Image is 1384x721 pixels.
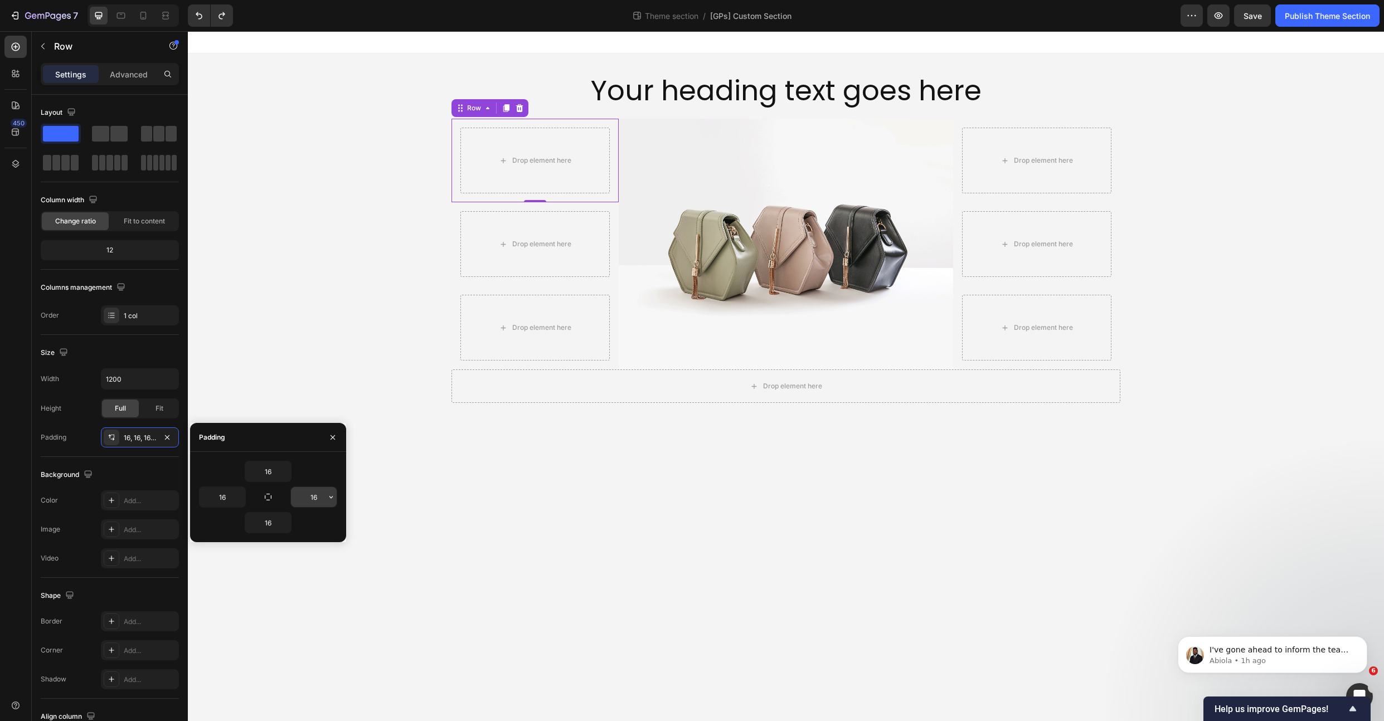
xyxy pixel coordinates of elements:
div: Add... [124,675,176,685]
div: Background [41,467,95,483]
input: Auto [245,461,291,481]
span: Fit to content [124,216,165,226]
div: Add... [124,525,176,535]
span: / [703,10,706,22]
span: Theme section [643,10,701,22]
div: Add... [124,554,176,564]
div: 16, 16, 16, 16 [124,433,156,443]
div: Columns management [41,280,128,295]
div: Shadow [41,674,66,684]
button: Publish Theme Section [1275,4,1380,27]
h2: Your heading text goes here [264,40,933,79]
span: Save [1244,11,1262,21]
div: Size [41,345,70,360]
div: 12 [43,242,177,258]
div: Drop element here [324,292,383,301]
div: Width [41,374,59,384]
div: Image [41,524,60,534]
span: 6 [1369,666,1378,675]
div: Drop element here [324,125,383,134]
p: 7 [73,9,78,22]
div: Corner [41,645,63,655]
div: Order [41,310,59,320]
div: Border [41,616,62,626]
div: Padding [199,432,225,442]
div: Drop element here [575,350,634,359]
p: Settings [55,69,86,80]
div: Padding [41,432,66,442]
div: Add... [124,496,176,506]
iframe: To enrich screen reader interactions, please activate Accessibility in Grammarly extension settings [188,31,1384,721]
input: Auto [245,513,291,533]
div: Video [41,553,59,563]
img: image_demo.jpg [431,87,765,338]
p: Advanced [110,69,148,80]
div: Publish Theme Section [1285,10,1370,22]
div: Drop element here [826,208,885,217]
div: Undo/Redo [188,4,233,27]
div: Add... [124,617,176,627]
p: Row [54,40,149,53]
span: Full [115,403,126,413]
div: Add... [124,646,176,656]
div: 1 col [124,311,176,321]
button: Show survey - Help us improve GemPages! [1215,702,1359,715]
input: Auto [291,487,337,507]
div: 450 [11,119,27,128]
div: Height [41,403,61,413]
iframe: Intercom notifications message [1161,613,1384,691]
div: Shape [41,588,76,603]
div: Layout [41,105,78,120]
button: 7 [4,4,83,27]
div: Row [277,72,295,82]
span: Help us improve GemPages! [1215,704,1346,714]
span: Fit [156,403,163,413]
div: Drop element here [324,208,383,217]
button: Save [1234,4,1271,27]
iframe: Intercom live chat [1346,683,1373,710]
span: Change ratio [55,216,96,226]
input: Auto [200,487,245,507]
span: [GPs] Custom Section [710,10,791,22]
input: Auto [101,369,178,389]
div: Color [41,495,58,505]
div: Drop element here [826,125,885,134]
div: Column width [41,193,100,208]
div: Drop element here [826,292,885,301]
